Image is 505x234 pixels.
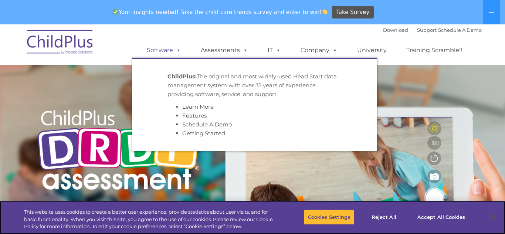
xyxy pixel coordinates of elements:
a: Learn More [182,103,214,110]
span: Your insights needed! Take the child care trends survey and enter to win! [109,5,331,19]
a: Schedule A Demo [438,27,482,33]
a: Getting Started [182,130,225,137]
strong: ChildPlus: [167,73,197,80]
img: ChildPlus by Procare Solutions [23,25,97,62]
a: Support [417,27,437,33]
a: Training Scramble!! [399,43,470,58]
button: Close [485,209,501,225]
a: Software [139,43,189,58]
p: The original and most widely-used Head Start data management system with over 35 years of experie... [167,72,341,99]
span: Take Survey [336,6,369,19]
a: IT [260,43,288,58]
a: Features [182,112,207,119]
div: This website uses cookies to create a better user experience, provide statistics about user visit... [24,208,278,230]
button: Accept All Cookies [413,209,469,225]
button: Reject All [361,209,407,225]
img: Copyright - DRDP Logo Light [34,100,202,202]
font: | [383,27,482,33]
img: 👏 [322,9,328,14]
img: ✅ [113,9,118,14]
button: Cookies Settings [304,209,355,225]
a: Schedule A Demo [182,121,232,128]
a: University [350,43,394,58]
a: Company [293,43,345,58]
a: Download [383,27,408,33]
a: Take Survey [332,6,374,19]
a: Assessments [193,43,255,58]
